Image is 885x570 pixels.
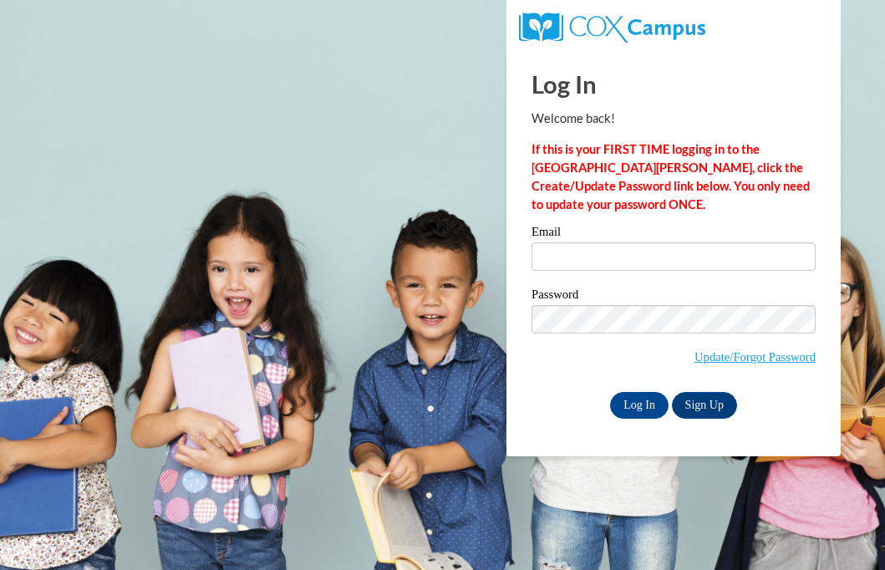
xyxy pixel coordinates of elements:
[519,19,705,33] a: COX Campus
[532,142,810,211] strong: If this is your FIRST TIME logging in to the [GEOGRAPHIC_DATA][PERSON_NAME], click the Create/Upd...
[532,226,816,242] label: Email
[532,67,816,101] h1: Log In
[694,350,816,364] a: Update/Forgot Password
[532,109,816,128] p: Welcome back!
[610,392,669,419] input: Log In
[672,392,737,419] a: Sign Up
[532,288,816,305] label: Password
[519,13,705,43] img: COX Campus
